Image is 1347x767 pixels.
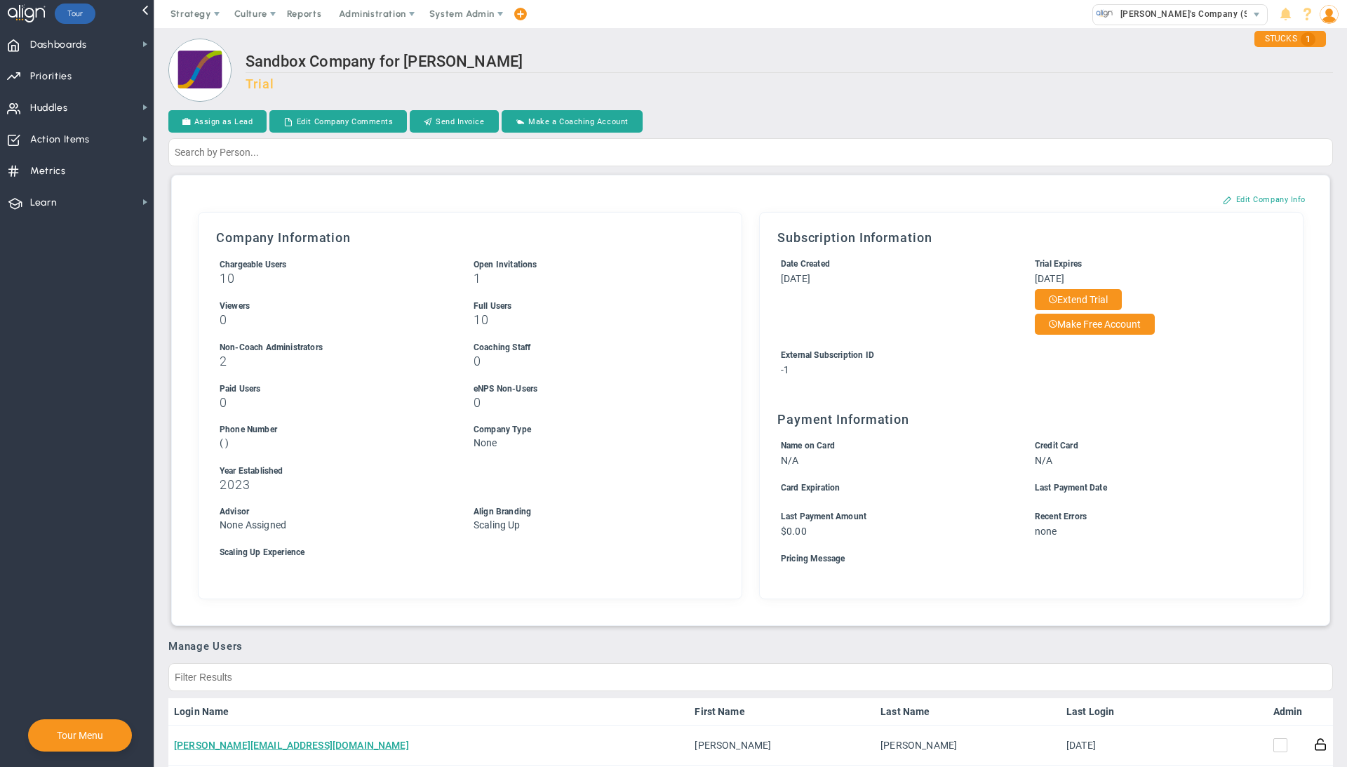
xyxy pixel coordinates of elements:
span: Huddles [30,93,68,123]
img: 33318.Company.photo [1096,5,1113,22]
div: Recent Errors [1035,510,1263,523]
button: Tour Menu [53,729,107,742]
div: Pricing Message [781,552,1263,566]
h3: 0 [474,354,702,368]
span: Open Invitations [474,260,537,269]
span: Culture [234,8,267,19]
span: Paid Users [220,384,261,394]
td: [PERSON_NAME] [875,726,1061,766]
span: Administration [339,8,406,19]
img: Loading... [168,39,232,102]
span: select [1247,5,1267,25]
div: Scaling Up Experience [220,546,702,559]
h3: Trial [246,76,1333,91]
span: [DATE] [781,273,810,284]
h3: Company Information [216,230,724,245]
span: ) [225,437,229,448]
span: $0.00 [781,526,807,537]
button: Assign as Lead [168,110,267,133]
span: [PERSON_NAME]'s Company (Sandbox) [1113,5,1283,23]
label: Includes Users + Open Invitations, excludes Coaching Staff [220,258,287,269]
div: Advisor [220,505,448,519]
span: Learn [30,188,57,218]
a: [PERSON_NAME][EMAIL_ADDRESS][DOMAIN_NAME] [174,740,409,751]
span: none [1035,526,1057,537]
button: Edit Company Info [1209,188,1320,211]
span: None Assigned [220,519,286,531]
span: Non-Coach Administrators [220,342,323,352]
button: Edit Company Comments [269,110,407,133]
span: N/A [781,455,798,466]
span: -1 [781,364,789,375]
h3: Payment Information [777,412,1285,427]
div: Card Expiration [781,481,1009,495]
a: Admin [1273,706,1303,717]
td: [DATE] [1061,726,1138,766]
span: ( [220,437,223,448]
td: [PERSON_NAME] [689,726,875,766]
div: Credit Card [1035,439,1263,453]
input: Filter Results [168,663,1333,691]
div: Trial Expires [1035,258,1263,271]
h3: 10 [474,313,702,326]
span: Coaching Staff [474,342,530,352]
span: Scaling Up [474,519,521,531]
span: Year Established [220,466,283,476]
div: STUCKS [1254,31,1326,47]
span: Action Items [30,125,90,154]
div: Date Created [781,258,1009,271]
h3: 1 [474,272,702,285]
a: Login Name [174,706,683,717]
span: Chargeable Users [220,260,287,269]
button: Send Invoice [410,110,498,133]
div: Phone Number [220,423,448,436]
img: 48978.Person.photo [1320,5,1339,24]
h2: Sandbox Company for [PERSON_NAME] [246,53,1333,73]
h3: 2023 [220,478,702,491]
span: Dashboards [30,30,87,60]
span: None [474,437,497,448]
div: Last Payment Date [1035,481,1263,495]
button: Make a Coaching Account [502,110,643,133]
span: Viewers [220,301,250,311]
button: Reset Password [1314,737,1327,752]
h3: 10 [220,272,448,285]
span: N/A [1035,455,1052,466]
h3: 2 [220,354,448,368]
span: 1 [1301,32,1315,46]
div: Company Type [474,423,702,436]
h3: 0 [220,313,448,326]
span: Strategy [170,8,211,19]
div: External Subscription ID [781,349,1263,362]
h3: 0 [220,396,448,409]
a: First Name [695,706,869,717]
span: Full Users [474,301,512,311]
h3: 0 [474,396,702,409]
span: Priorities [30,62,72,91]
span: Metrics [30,156,66,186]
div: Align Branding [474,505,702,519]
a: Last Name [880,706,1054,717]
a: Last Login [1066,706,1132,717]
span: [DATE] [1035,273,1064,284]
input: Search by Person... [168,138,1333,166]
h3: Manage Users [168,640,1333,653]
div: Name on Card [781,439,1009,453]
button: Extend Trial [1035,289,1122,310]
h3: Subscription Information [777,230,1285,245]
span: eNPS Non-Users [474,384,537,394]
span: System Admin [429,8,495,19]
div: Last Payment Amount [781,510,1009,523]
button: Make Free Account [1035,314,1155,335]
